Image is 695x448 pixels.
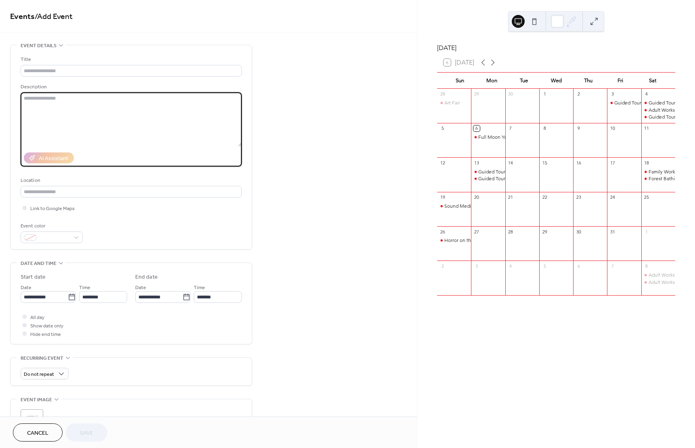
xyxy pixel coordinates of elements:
[444,237,521,244] div: Horror on the Hill Movie Screening
[21,396,52,404] span: Event image
[21,354,63,363] span: Recurring event
[508,194,514,200] div: 21
[440,160,446,166] div: 12
[478,175,539,182] div: Guided Tour of Fortified Hill
[440,263,446,269] div: 2
[508,73,540,89] div: Tue
[542,125,548,131] div: 8
[576,125,582,131] div: 9
[644,160,650,166] div: 18
[508,229,514,235] div: 28
[79,283,90,292] span: Time
[437,43,675,53] div: [DATE]
[478,169,539,175] div: Guided Tour of Fortified Hill
[542,263,548,269] div: 5
[10,9,35,25] a: Events
[473,229,479,235] div: 27
[135,283,146,292] span: Date
[508,91,514,97] div: 30
[542,160,548,166] div: 15
[614,100,675,106] div: Guided Tour of Fortified Hill
[649,175,680,182] div: Forest Bathing
[508,160,514,166] div: 14
[473,125,479,131] div: 6
[641,114,675,121] div: Guided Tour of Fortified Hill
[30,313,44,322] span: All day
[540,73,572,89] div: Wed
[576,229,582,235] div: 30
[440,91,446,97] div: 28
[641,272,675,279] div: Adult Workshop: Stained Glass Pumpkins
[641,100,675,106] div: Guided Tour of Fortified Hill
[30,322,63,330] span: Show date only
[644,125,650,131] div: 11
[21,222,81,230] div: Event color
[135,273,158,281] div: End date
[440,125,446,131] div: 5
[21,273,46,281] div: Start date
[644,91,650,97] div: 4
[508,125,514,131] div: 7
[576,160,582,166] div: 16
[30,204,75,213] span: Link to Google Maps
[473,160,479,166] div: 13
[21,83,240,91] div: Description
[473,263,479,269] div: 3
[644,194,650,200] div: 25
[27,429,48,438] span: Cancel
[21,259,57,268] span: Date and time
[437,203,471,210] div: Sound Meditation
[24,370,54,379] span: Do not repeat
[21,176,240,185] div: Location
[440,229,446,235] div: 26
[471,134,505,141] div: Full Moon Yoga
[542,91,548,97] div: 1
[636,73,669,89] div: Sat
[605,73,637,89] div: Fri
[444,73,476,89] div: Sun
[478,134,512,141] div: Full Moon Yoga
[609,229,615,235] div: 31
[13,423,63,442] button: Cancel
[21,283,31,292] span: Date
[440,194,446,200] div: 19
[21,42,57,50] span: Event details
[644,263,650,269] div: 8
[542,194,548,200] div: 22
[194,283,205,292] span: Time
[641,175,675,182] div: Forest Bathing
[607,100,641,106] div: Guided Tour of Fortified Hill
[542,229,548,235] div: 29
[508,263,514,269] div: 4
[444,203,484,210] div: Sound Meditation
[641,279,675,286] div: Adult Workshop: Tea Blending with Native Plants
[609,194,615,200] div: 24
[609,125,615,131] div: 10
[576,263,582,269] div: 6
[476,73,508,89] div: Mon
[644,229,650,235] div: 1
[609,263,615,269] div: 7
[641,169,675,175] div: Family Workshop: Photo Exploration
[471,169,505,175] div: Guided Tour of Fortified Hill
[30,330,61,339] span: Hide end time
[437,100,471,106] div: Art Fair
[35,9,73,25] span: / Add Event
[473,91,479,97] div: 29
[609,160,615,166] div: 17
[576,91,582,97] div: 2
[21,409,43,432] div: ;
[471,175,505,182] div: Guided Tour of Fortified Hill
[444,100,460,106] div: Art Fair
[576,194,582,200] div: 23
[21,55,240,64] div: Title
[609,91,615,97] div: 3
[437,237,471,244] div: Horror on the Hill Movie Screening
[641,107,675,114] div: Adult Workshop: The Magic of Natural Inks
[473,194,479,200] div: 20
[572,73,605,89] div: Thu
